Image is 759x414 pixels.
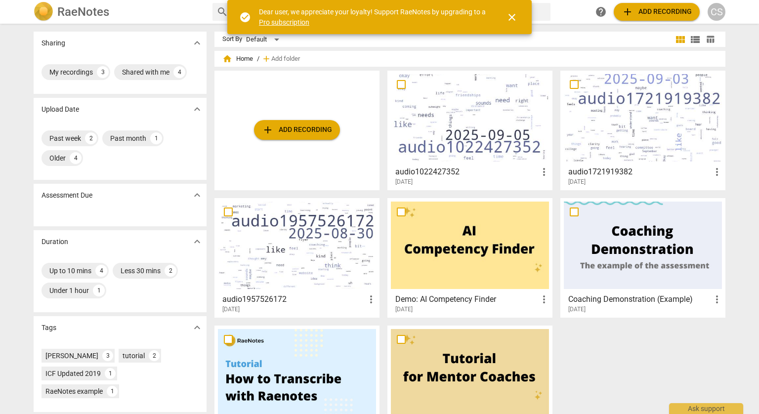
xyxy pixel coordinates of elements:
[173,66,185,78] div: 4
[218,202,376,313] a: audio1957526172[DATE]
[42,323,56,333] p: Tags
[568,293,711,305] h3: Coaching Demonstration (Example)
[564,74,722,186] a: audio1721919382[DATE]
[42,38,65,48] p: Sharing
[190,188,205,203] button: Show more
[688,32,703,47] button: List view
[568,178,586,186] span: [DATE]
[93,285,105,296] div: 1
[395,166,538,178] h3: audio1022427352
[123,351,145,361] div: tutorial
[191,37,203,49] span: expand_more
[85,132,97,144] div: 2
[49,153,66,163] div: Older
[45,386,103,396] div: RaeNotes example
[190,102,205,117] button: Show more
[49,286,89,295] div: Under 1 hour
[568,166,711,178] h3: audio1721919382
[97,66,109,78] div: 3
[395,305,413,314] span: [DATE]
[49,133,81,143] div: Past week
[45,351,98,361] div: [PERSON_NAME]
[271,55,300,63] span: Add folder
[395,293,538,305] h3: Demo: AI Competency Finder
[711,166,723,178] span: more_vert
[622,6,633,18] span: add
[564,202,722,313] a: Coaching Demonstration (Example)[DATE]
[708,3,725,21] button: CS
[222,305,240,314] span: [DATE]
[190,234,205,249] button: Show more
[365,293,377,305] span: more_vert
[395,178,413,186] span: [DATE]
[49,67,93,77] div: My recordings
[706,35,715,44] span: table_chart
[105,368,116,379] div: 1
[222,293,365,305] h3: audio1957526172
[538,293,550,305] span: more_vert
[95,265,107,277] div: 4
[191,322,203,333] span: expand_more
[57,5,109,19] h2: RaeNotes
[107,386,118,397] div: 1
[222,54,232,64] span: home
[391,74,549,186] a: audio1022427352[DATE]
[262,124,332,136] span: Add recording
[191,103,203,115] span: expand_more
[110,133,146,143] div: Past month
[121,266,161,276] div: Less 30 mins
[262,124,274,136] span: add
[165,265,176,277] div: 2
[222,54,253,64] span: Home
[703,32,717,47] button: Table view
[191,236,203,248] span: expand_more
[261,54,271,64] span: add
[675,34,686,45] span: view_module
[568,305,586,314] span: [DATE]
[614,3,700,21] button: Upload
[102,350,113,361] div: 3
[34,2,205,22] a: LogoRaeNotes
[506,11,518,23] span: close
[222,36,242,43] div: Sort By
[34,2,53,22] img: Logo
[191,189,203,201] span: expand_more
[622,6,692,18] span: Add recording
[42,104,79,115] p: Upload Date
[49,266,91,276] div: Up to 10 mins
[246,32,283,47] div: Default
[259,18,309,26] a: Pro subscription
[254,120,340,140] button: Upload
[239,11,251,23] span: check_circle
[595,6,607,18] span: help
[216,6,228,18] span: search
[500,5,524,29] button: Close
[391,202,549,313] a: Demo: AI Competency Finder[DATE]
[669,403,743,414] div: Ask support
[42,190,92,201] p: Assessment Due
[45,369,101,378] div: ICF Updated 2019
[673,32,688,47] button: Tile view
[538,166,550,178] span: more_vert
[257,55,259,63] span: /
[190,320,205,335] button: Show more
[122,67,169,77] div: Shared with me
[689,34,701,45] span: view_list
[149,350,160,361] div: 2
[42,237,68,247] p: Duration
[150,132,162,144] div: 1
[190,36,205,50] button: Show more
[70,152,82,164] div: 4
[711,293,723,305] span: more_vert
[259,7,488,27] div: Dear user, we appreciate your loyalty! Support RaeNotes by upgrading to a
[592,3,610,21] a: Help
